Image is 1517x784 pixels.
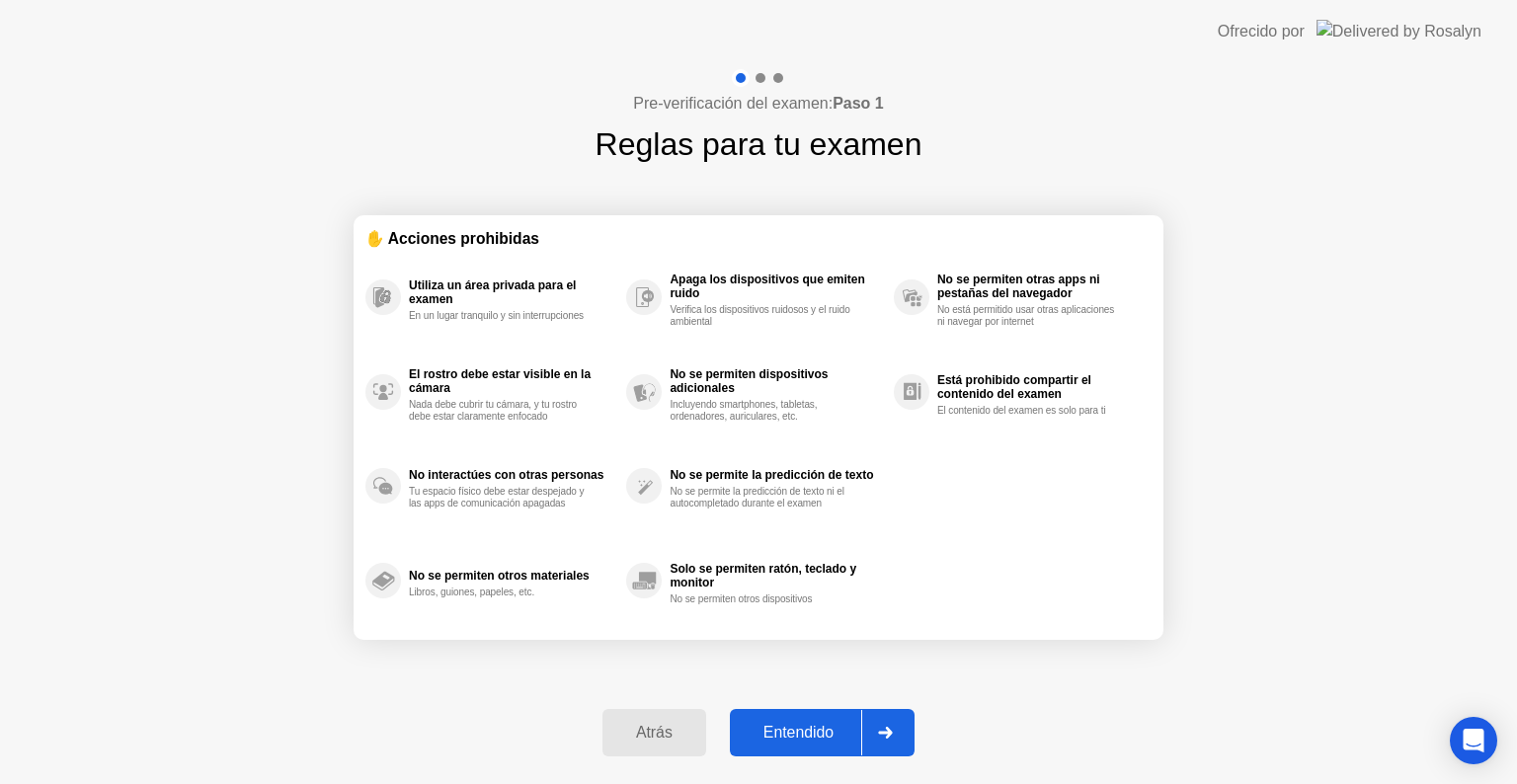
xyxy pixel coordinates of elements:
[409,486,596,510] div: Tu espacio físico debe estar despejado y las apps de comunicación apagadas
[670,304,856,328] div: Verifica los dispositivos ruidosos y el ruido ambiental
[608,724,700,742] div: Atrás
[409,569,616,583] div: No se permiten otros materiales
[409,399,596,423] div: Nada debe cubrir tu cámara, y tu rostro debe estar claramente enfocado
[670,273,883,300] div: Apaga los dispositivos que emiten ruido
[730,709,915,756] button: Entendido
[365,227,1152,250] div: ✋ Acciones prohibidas
[602,709,706,756] button: Atrás
[633,92,883,116] h4: Pre-verificación del examen:
[670,562,883,589] div: Solo se permiten ratón, teclado y monitor
[596,120,922,168] h1: Reglas para tu examen
[736,724,861,742] div: Entendido
[409,587,596,598] div: Libros, guiones, papeles, etc.
[1450,717,1497,764] div: Open Intercom Messenger
[409,468,616,482] div: No interactúes con otras personas
[670,367,883,395] div: No se permiten dispositivos adicionales
[670,486,856,510] div: No se permite la predicción de texto ni el autocompletado durante el examen
[937,273,1142,300] div: No se permiten otras apps ni pestañas del navegador
[409,278,616,306] div: Utiliza un área privada para el examen
[833,95,884,112] b: Paso 1
[1218,20,1305,43] div: Ofrecido por
[937,373,1142,401] div: Está prohibido compartir el contenido del examen
[409,367,616,395] div: El rostro debe estar visible en la cámara
[1317,20,1481,42] img: Delivered by Rosalyn
[670,468,883,482] div: No se permite la predicción de texto
[670,399,856,423] div: Incluyendo smartphones, tabletas, ordenadores, auriculares, etc.
[670,593,856,605] div: No se permiten otros dispositivos
[937,304,1124,328] div: No está permitido usar otras aplicaciones ni navegar por internet
[409,310,596,322] div: En un lugar tranquilo y sin interrupciones
[937,405,1124,417] div: El contenido del examen es solo para ti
